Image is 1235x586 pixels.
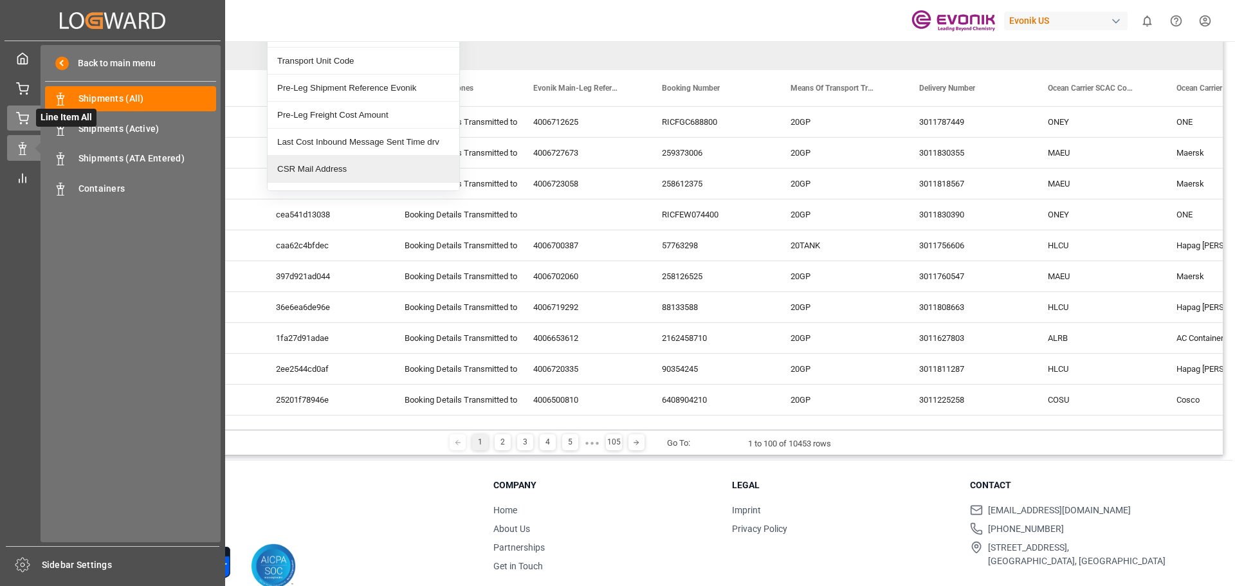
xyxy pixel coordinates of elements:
div: 1 [472,434,488,450]
div: Air [775,416,904,446]
div: 2ee2544cd0af [261,354,389,384]
span: Line Item All [36,109,96,127]
a: Home [493,505,517,515]
div: 3011760547 [904,261,1032,291]
div: RICFGC688800 [646,107,775,137]
div: 105 [606,434,622,450]
div: 20GP [775,323,904,353]
span: Evonik Main-Leg Reference [533,84,619,93]
div: Pre-Leg Shipment Reference Evonik [268,75,459,102]
div: 4 [540,434,556,450]
div: Booking Details Transmitted to SAP [405,293,502,322]
div: Booking Details Transmitted to SAP [405,385,502,415]
div: f5a1b0303413 [261,416,389,446]
span: Delivery Number [919,84,975,93]
span: [STREET_ADDRESS], [GEOGRAPHIC_DATA], [GEOGRAPHIC_DATA] [988,541,1166,568]
div: Booking Details Transmitted to SAP [405,169,502,199]
div: Last Cost Inbound Message Sent Time drv [268,129,459,156]
h3: Contact [970,479,1193,492]
div: 20GP [775,354,904,384]
div: Booking Details Transmitted to SAP [405,138,502,168]
div: ONEY [1032,199,1161,230]
div: 397d921ad044 [261,261,389,291]
div: 3 [517,434,533,450]
div: 4006727673 [518,138,646,168]
div: 1192fdc3b668 [261,138,389,168]
div: Evonik US [1004,12,1128,30]
div: Pre-Leg Freight Cost Amount [268,102,459,129]
div: Transport Unit Code [268,48,459,75]
a: Shipments (Active) [45,116,216,141]
div: 20GP [775,292,904,322]
div: Booking Details Transmitted to SAP [405,107,502,137]
div: 4006723058 [518,169,646,199]
p: Version 1.1.127 [85,520,461,532]
p: © 2025 Logward. All rights reserved. [85,509,461,520]
div: 258612375 [646,169,775,199]
div: 4006702060 [518,261,646,291]
span: Booking Number [662,84,720,93]
div: RICFEW074400 [646,199,775,230]
span: Containers [78,182,217,196]
div: 20GP [775,385,904,415]
h3: Legal [732,479,955,492]
h3: Company [493,479,716,492]
span: [EMAIL_ADDRESS][DOMAIN_NAME] [988,504,1131,517]
div: 3011756606 [904,230,1032,261]
div: Go To: [667,437,690,450]
div: 5 [562,434,578,450]
div: HLCU [1032,230,1161,261]
div: 3011830380 [904,416,1032,446]
button: show 0 new notifications [1133,6,1162,35]
div: 20GP [775,261,904,291]
a: Imprint [732,505,761,515]
div: 20GP [775,138,904,168]
a: Privacy Policy [732,524,787,534]
div: 4006500810 [518,385,646,415]
a: Containers [45,176,216,201]
div: QAE25MIA004841 [646,416,775,446]
div: Booking Details Transmitted to SAP [405,231,502,261]
div: caa62c4bfdec [261,230,389,261]
div: 90354245 [646,354,775,384]
div: Booking Details Transmitted to SAP [405,200,502,230]
div: 2 [495,434,511,450]
div: 3011830390 [904,199,1032,230]
div: 20GP [775,107,904,137]
div: CSR Mail Address [268,156,459,183]
button: Help Center [1162,6,1191,35]
a: My Cockpit [7,46,218,71]
div: 3011818567 [904,169,1032,199]
div: 4006720335 [518,354,646,384]
div: MAEU [1032,261,1161,291]
span: Ocean Carrier SCAC Code [1048,84,1134,93]
div: 3011787449 [904,107,1032,137]
a: Line Item Parking Lot [7,75,218,100]
span: [PHONE_NUMBER] [988,522,1064,536]
div: 3011808663 [904,292,1032,322]
span: Shipments (Active) [78,122,217,136]
div: Booking Details Transmitted to SAP [405,354,502,384]
a: Get in Touch [493,561,543,571]
div: 3011830355 [904,138,1032,168]
span: Shipments (All) [78,92,217,105]
div: 6408904210 [646,385,775,415]
span: Back to main menu [69,57,156,70]
div: Business Line [268,183,459,210]
div: 4006653612 [518,323,646,353]
div: 3011225258 [904,385,1032,415]
div: 1 to 100 of 10453 rows [748,437,831,450]
a: Line Item AllLine Item All [7,105,218,131]
div: 4006712625 [518,107,646,137]
div: 4006719292 [518,292,646,322]
a: Shipments (All) [45,86,216,111]
span: Shipments (ATA Entered) [78,152,217,165]
div: ONEY [1032,107,1161,137]
div: HLCU [1032,354,1161,384]
div: MAEU [1032,169,1161,199]
div: ● ● ● [585,438,599,448]
div: 88133588 [646,292,775,322]
a: My Reports [7,165,218,190]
